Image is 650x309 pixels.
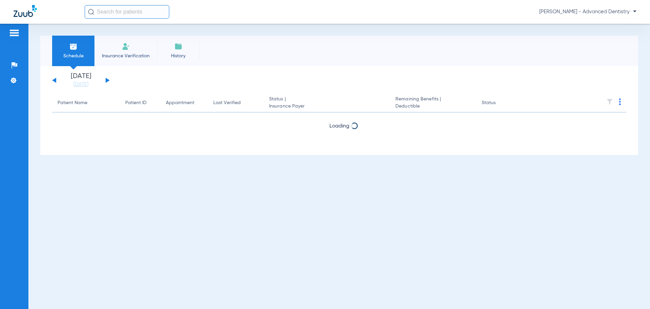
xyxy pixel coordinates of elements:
[100,53,152,59] span: Insurance Verification
[166,99,194,107] div: Appointment
[61,81,101,88] a: [DATE]
[69,42,78,51] img: Schedule
[14,5,37,17] img: Zuub Logo
[395,103,471,110] span: Deductible
[619,98,621,105] img: group-dot-blue.svg
[125,99,155,107] div: Patient ID
[329,123,349,129] span: Loading
[162,53,194,59] span: History
[88,9,94,15] img: Search Icon
[58,99,114,107] div: Patient Name
[57,53,89,59] span: Schedule
[58,99,87,107] div: Patient Name
[213,99,241,107] div: Last Verified
[61,73,101,88] li: [DATE]
[125,99,147,107] div: Patient ID
[166,99,202,107] div: Appointment
[9,29,20,37] img: hamburger-icon
[476,94,522,113] th: Status
[539,8,636,15] span: [PERSON_NAME] - Advanced Dentistry
[174,42,182,51] img: History
[606,98,613,105] img: filter.svg
[269,103,385,110] span: Insurance Payer
[264,94,390,113] th: Status |
[213,99,258,107] div: Last Verified
[390,94,476,113] th: Remaining Benefits |
[122,42,130,51] img: Manual Insurance Verification
[85,5,169,19] input: Search for patients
